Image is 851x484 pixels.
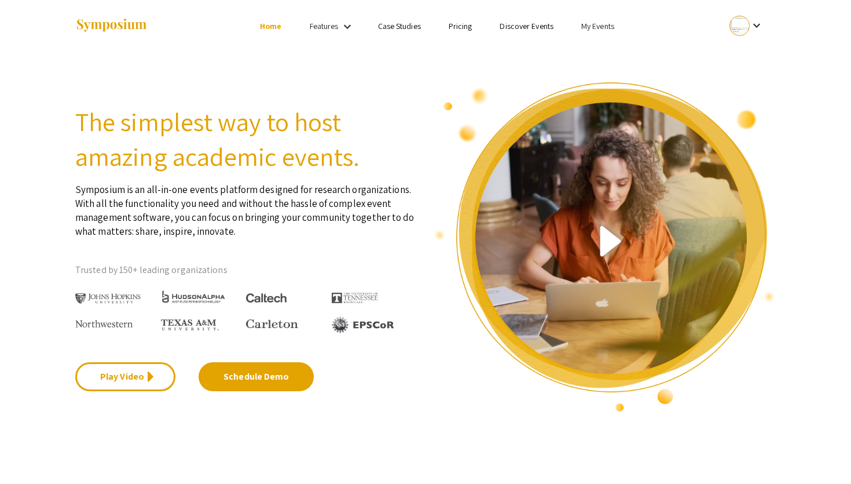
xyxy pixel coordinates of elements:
img: Johns Hopkins University [75,293,141,304]
img: Texas A&M University [161,319,219,331]
p: Symposium is an all-in-one events platform designed for research organizations. With all the func... [75,174,417,238]
a: Case Studies [378,21,421,31]
img: HudsonAlpha [161,290,226,303]
a: Pricing [449,21,472,31]
img: video overview of Symposium [434,81,776,413]
img: Symposium by ForagerOne [75,18,148,34]
a: Discover Events [500,21,553,31]
button: Expand account dropdown [717,13,776,39]
a: Play Video [75,362,175,391]
img: Caltech [246,293,287,303]
p: Trusted by 150+ leading organizations [75,261,417,279]
iframe: Chat [802,432,842,475]
img: Carleton [246,319,298,329]
a: Features [310,21,339,31]
a: My Events [581,21,614,31]
mat-icon: Expand Features list [340,20,354,34]
a: Home [260,21,281,31]
img: Northwestern [75,320,133,327]
img: The University of Tennessee [332,293,378,303]
img: EPSCOR [332,316,395,333]
mat-icon: Expand account dropdown [750,19,764,32]
a: Schedule Demo [199,362,314,391]
h2: The simplest way to host amazing academic events. [75,104,417,174]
